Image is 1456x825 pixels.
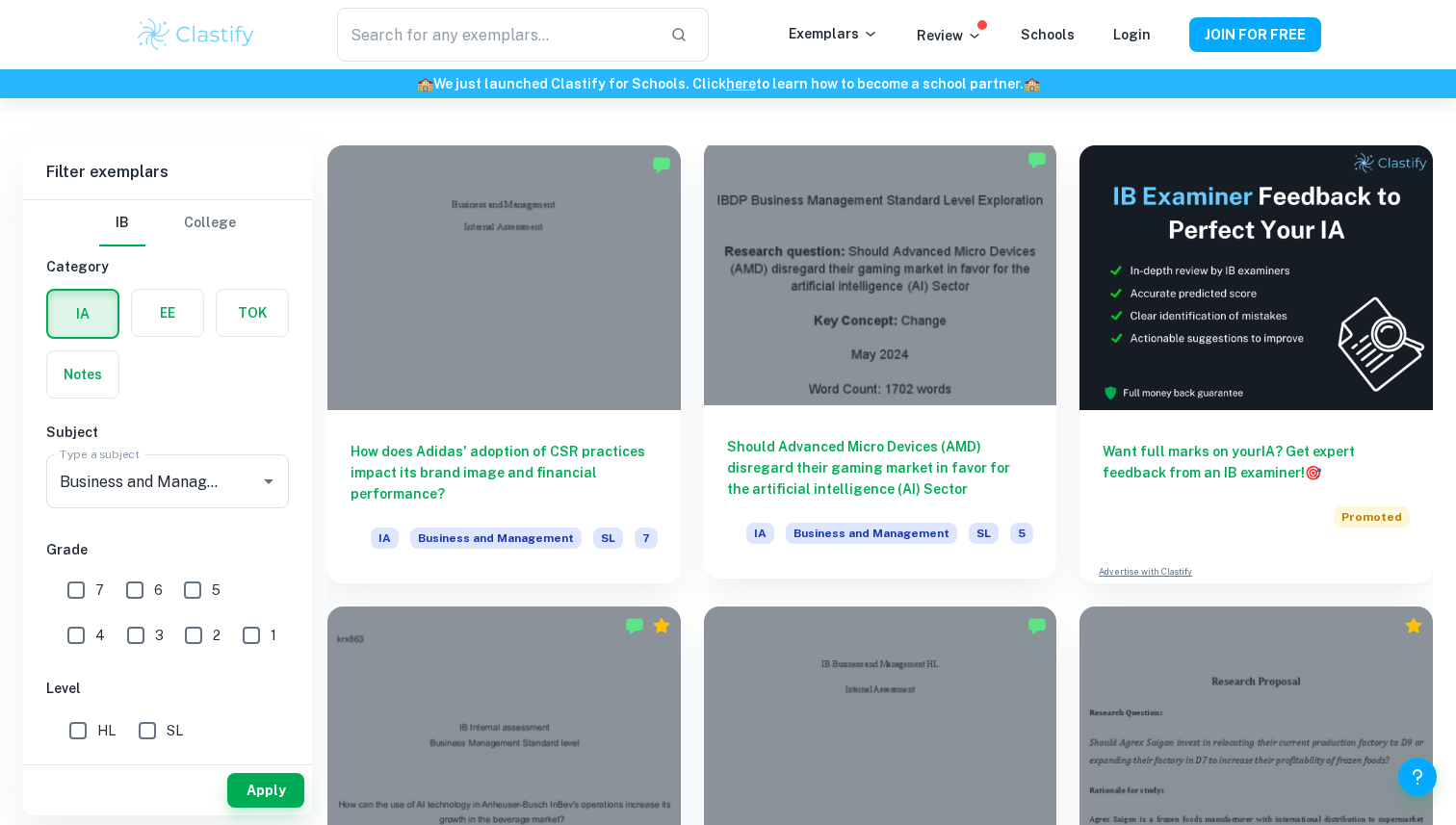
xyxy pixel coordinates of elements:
[1024,76,1040,91] span: 🏫
[635,528,658,549] span: 7
[351,441,658,504] h6: How does Adidas' adoption of CSR practices impact its brand image and financial performance?
[1189,17,1321,52] button: JOIN FOR FREE
[652,155,671,174] img: Marked
[1099,565,1192,579] a: Advertise with Clastify
[95,625,105,646] span: 4
[46,422,289,443] h6: Subject
[255,468,282,495] button: Open
[46,678,289,699] h6: Level
[1027,616,1047,635] img: Marked
[917,25,982,46] p: Review
[789,23,878,44] p: Exemplars
[1305,465,1321,480] span: 🎯
[46,256,289,277] h6: Category
[1103,441,1410,483] h6: Want full marks on your IA ? Get expert feedback from an IB examiner!
[4,73,1452,94] h6: We just launched Clastify for Schools. Click to learn how to become a school partner.
[652,616,671,635] div: Premium
[155,625,164,646] span: 3
[371,528,399,549] span: IA
[1079,145,1433,410] img: Thumbnail
[746,523,774,544] span: IA
[593,528,623,549] span: SL
[625,616,644,635] img: Marked
[154,580,163,601] span: 6
[47,351,118,398] button: Notes
[217,290,288,336] button: TOK
[410,528,582,549] span: Business and Management
[60,446,140,462] label: Type a subject
[271,625,276,646] span: 1
[726,76,756,91] a: here
[1021,27,1075,42] a: Schools
[48,291,117,337] button: IA
[969,523,999,544] span: SL
[1398,758,1437,796] button: Help and Feedback
[23,145,312,199] h6: Filter exemplars
[727,436,1034,500] h6: Should Advanced Micro Devices (AMD) disregard their gaming market in favor for the artificial int...
[132,290,203,336] button: EE
[1010,523,1033,544] span: 5
[1334,506,1410,528] span: Promoted
[167,720,183,741] span: SL
[212,580,221,601] span: 5
[213,625,221,646] span: 2
[184,200,236,246] button: College
[337,8,655,62] input: Search for any exemplars...
[1079,145,1433,583] a: Want full marks on yourIA? Get expert feedback from an IB examiner!PromotedAdvertise with Clastify
[135,15,257,54] img: Clastify logo
[786,523,957,544] span: Business and Management
[417,76,433,91] span: 🏫
[99,200,145,246] button: IB
[227,773,304,808] button: Apply
[99,200,236,246] div: Filter type choice
[97,720,116,741] span: HL
[1027,150,1047,169] img: Marked
[1404,616,1423,635] div: Premium
[95,580,104,601] span: 7
[704,145,1057,583] a: Should Advanced Micro Devices (AMD) disregard their gaming market in favor for the artificial int...
[46,539,289,560] h6: Grade
[1113,27,1151,42] a: Login
[327,145,681,583] a: How does Adidas' adoption of CSR practices impact its brand image and financial performance?IABus...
